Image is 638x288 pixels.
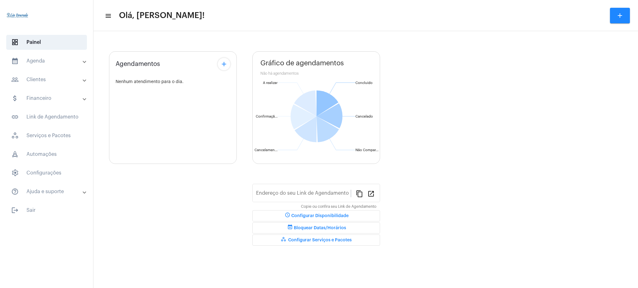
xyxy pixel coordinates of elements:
[6,165,87,180] span: Configurações
[4,53,93,68] mat-expansion-panel-header: sidenav iconAgenda
[119,11,205,21] span: Olá, [PERSON_NAME]!
[355,81,373,85] text: Concluído
[281,236,288,244] mat-icon: workspaces_outlined
[367,190,375,197] mat-icon: open_in_new
[6,147,87,162] span: Automações
[5,3,30,28] img: 4c910ca3-f26c-c648-53c7-1a2041c6e520.jpg
[284,214,349,218] span: Configurar Disponibilidade
[116,80,230,84] div: Nenhum atendimento para o dia.
[4,184,93,199] mat-expansion-panel-header: sidenav iconAjuda e suporte
[6,35,87,50] span: Painel
[301,205,376,209] mat-hint: Copie ou confira seu Link de Agendamento
[263,81,278,85] text: A realizar
[260,59,344,67] span: Gráfico de agendamentos
[11,169,19,177] span: sidenav icon
[11,151,19,158] span: sidenav icon
[11,57,19,65] mat-icon: sidenav icon
[11,76,19,83] mat-icon: sidenav icon
[252,210,380,221] button: Configurar Disponibilidade
[281,238,352,242] span: Configurar Serviços e Pacotes
[255,148,278,152] text: Cancelamen...
[11,207,19,214] mat-icon: sidenav icon
[11,113,19,121] mat-icon: sidenav icon
[11,95,19,102] mat-icon: sidenav icon
[11,188,83,195] mat-panel-title: Ajuda e suporte
[355,115,373,118] text: Cancelado
[252,235,380,246] button: Configurar Serviços e Pacotes
[355,148,379,152] text: Não Compar...
[356,190,363,197] mat-icon: content_copy
[256,115,278,118] text: Confirmaçã...
[6,109,87,124] span: Link de Agendamento
[252,222,380,234] button: Bloquear Datas/Horários
[11,39,19,46] span: sidenav icon
[11,188,19,195] mat-icon: sidenav icon
[6,203,87,218] span: Sair
[286,224,294,232] mat-icon: event_busy
[286,226,346,230] span: Bloquear Datas/Horários
[4,91,93,106] mat-expansion-panel-header: sidenav iconFinanceiro
[11,132,19,139] span: sidenav icon
[11,95,83,102] mat-panel-title: Financeiro
[256,192,351,197] input: Link
[220,60,228,68] mat-icon: add
[4,72,93,87] mat-expansion-panel-header: sidenav iconClientes
[116,61,160,67] span: Agendamentos
[11,57,83,65] mat-panel-title: Agenda
[105,12,111,20] mat-icon: sidenav icon
[616,12,624,19] mat-icon: add
[284,212,291,220] mat-icon: schedule
[11,76,83,83] mat-panel-title: Clientes
[6,128,87,143] span: Serviços e Pacotes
